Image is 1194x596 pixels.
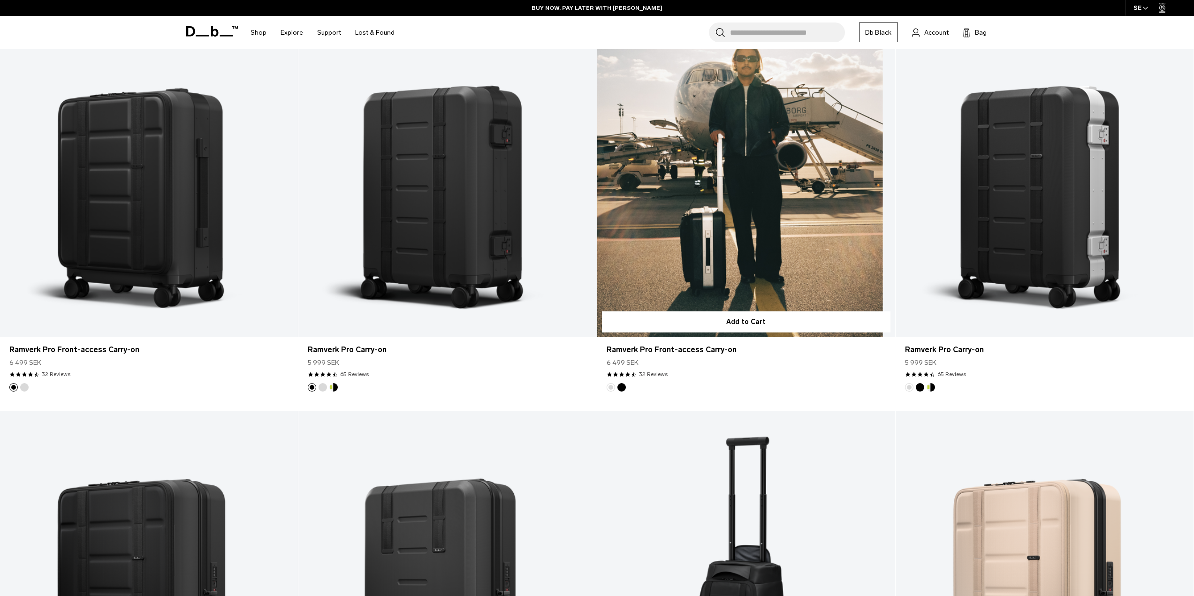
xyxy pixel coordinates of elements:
button: Silver [20,383,29,392]
a: Ramverk Pro Carry-on [298,7,596,338]
a: Ramverk Pro Carry-on [896,7,1194,338]
button: Bag [963,27,987,38]
a: 65 reviews [937,370,966,378]
a: Shop [251,16,266,49]
a: Ramverk Pro Front-access Carry-on [607,344,886,355]
a: Ramverk Pro Front-access Carry-on [9,344,289,355]
span: 6 499 SEK [607,358,639,368]
a: Db Black [859,23,898,42]
a: Support [317,16,341,49]
button: Silver [905,383,913,392]
a: Ramverk Pro Carry-on [905,344,1184,355]
button: Db x New Amsterdam Surf Association [329,383,338,392]
span: Bag [975,28,987,38]
button: Db x New Amsterdam Surf Association [927,383,935,392]
a: 32 reviews [639,370,668,378]
span: 5 999 SEK [308,358,339,368]
a: Lost & Found [355,16,395,49]
span: 5 999 SEK [905,358,936,368]
button: Silver [607,383,615,392]
span: 6 499 SEK [9,358,41,368]
a: 32 reviews [42,370,70,378]
button: Black Out [308,383,316,392]
a: BUY NOW, PAY LATER WITH [PERSON_NAME] [532,4,662,12]
a: 65 reviews [340,370,369,378]
button: Silver [319,383,327,392]
a: Explore [281,16,303,49]
a: Account [912,27,949,38]
a: Ramverk Pro Carry-on [308,344,587,355]
button: Black Out [617,383,626,392]
button: Add to Cart [602,311,890,332]
button: Black Out [916,383,924,392]
span: Account [924,28,949,38]
a: Ramverk Pro Front-access Carry-on [597,7,895,338]
button: Black Out [9,383,18,392]
nav: Main Navigation [243,16,402,49]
